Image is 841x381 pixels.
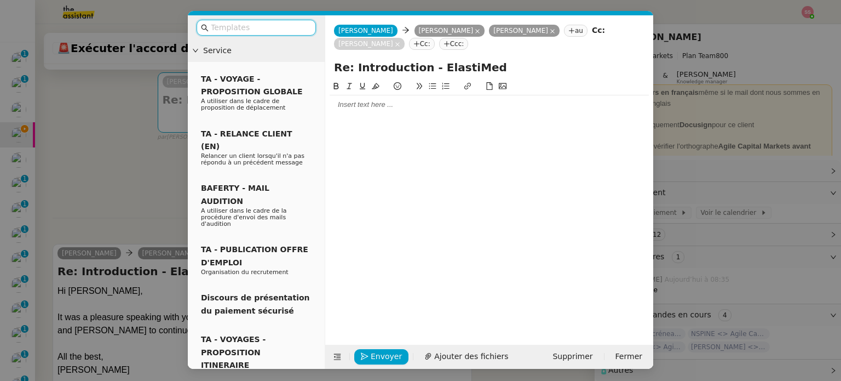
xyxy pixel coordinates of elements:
[203,44,320,57] span: Service
[338,27,393,35] span: [PERSON_NAME]
[201,98,285,111] span: A utiliser dans le cadre de proposition de déplacement
[201,293,310,315] span: Discours de présentation du paiement sécurisé
[564,25,587,37] nz-tag: au
[201,184,269,205] span: BAFERTY - MAIL AUDITION
[201,129,292,151] span: TA - RELANCE CLIENT (EN)
[334,59,644,76] input: Subject
[615,350,642,363] span: Fermer
[409,38,435,50] nz-tag: Cc:
[354,349,408,365] button: Envoyer
[201,207,287,228] span: A utiliser dans le cadre de la procédure d'envoi des mails d'audition
[371,350,402,363] span: Envoyer
[414,25,485,37] nz-tag: [PERSON_NAME]
[546,349,599,365] button: Supprimer
[201,335,266,369] span: TA - VOYAGES - PROPOSITION ITINERAIRE
[201,75,302,96] span: TA - VOYAGE - PROPOSITION GLOBALE
[188,40,325,61] div: Service
[609,349,649,365] button: Fermer
[592,26,605,35] strong: Cc:
[552,350,592,363] span: Supprimer
[418,349,515,365] button: Ajouter des fichiers
[201,245,308,266] span: TA - PUBLICATION OFFRE D'EMPLOI
[211,21,309,34] input: Templates
[439,38,469,50] nz-tag: Ccc:
[334,38,405,50] nz-tag: [PERSON_NAME]
[201,269,289,276] span: Organisation du recrutement
[201,152,304,166] span: Relancer un client lorsqu'il n'a pas répondu à un précédent message
[489,25,560,37] nz-tag: [PERSON_NAME]
[434,350,508,363] span: Ajouter des fichiers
